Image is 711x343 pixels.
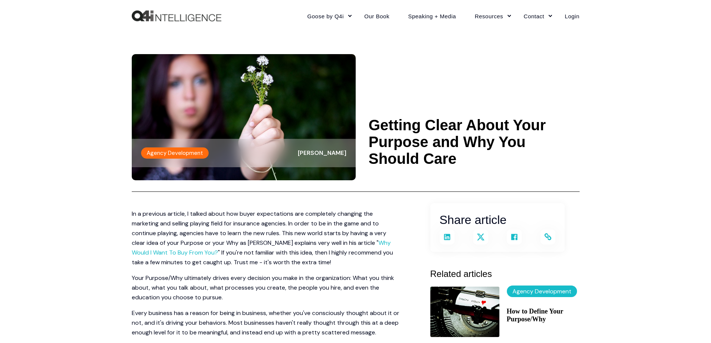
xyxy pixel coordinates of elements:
[473,230,488,244] a: Share on X
[132,10,221,22] a: Back to Home
[540,230,555,244] a: Copy and share the link
[298,149,346,157] span: [PERSON_NAME]
[440,230,455,244] a: Share on LinkedIn
[369,117,580,167] h1: Getting Clear About Your Purpose and Why You Should Care
[132,10,221,22] img: Q4intelligence, LLC logo
[507,308,580,323] a: How to Define Your Purpose/Why
[132,239,391,256] a: Why Would I Want To Buy From You?
[507,286,577,297] label: Agency Development
[132,308,400,337] p: Every business has a reason for being in business, whether you've consciously thought about it or...
[430,267,580,281] h3: Related articles
[440,211,555,230] h2: Share article
[132,273,400,302] p: Your Purpose/Why ultimately drives every decision you make in the organization: What you think ab...
[507,230,522,244] a: Share on Facebook
[141,147,209,159] label: Agency Development
[132,209,400,267] p: In a previous article, I talked about how buyer expectations are completely changing the marketin...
